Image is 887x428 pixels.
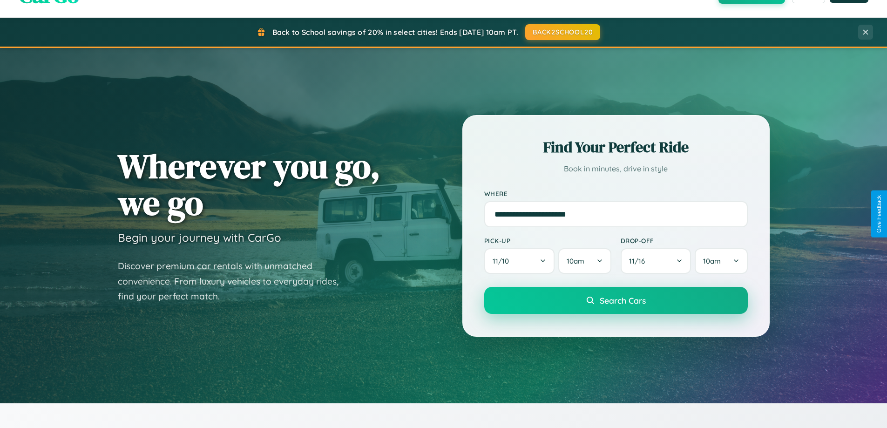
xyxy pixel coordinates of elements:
p: Discover premium car rentals with unmatched convenience. From luxury vehicles to everyday rides, ... [118,258,351,304]
h3: Begin your journey with CarGo [118,231,281,245]
button: 10am [558,248,611,274]
span: 11 / 16 [629,257,650,265]
button: Search Cars [484,287,748,314]
span: 10am [567,257,584,265]
span: 11 / 10 [493,257,514,265]
h2: Find Your Perfect Ride [484,137,748,157]
h1: Wherever you go, we go [118,148,380,221]
button: 10am [695,248,747,274]
label: Where [484,190,748,197]
button: BACK2SCHOOL20 [525,24,600,40]
span: 10am [703,257,721,265]
span: Search Cars [600,295,646,306]
label: Drop-off [621,237,748,245]
button: 11/10 [484,248,555,274]
span: Back to School savings of 20% in select cities! Ends [DATE] 10am PT. [272,27,518,37]
button: 11/16 [621,248,691,274]
label: Pick-up [484,237,611,245]
p: Book in minutes, drive in style [484,162,748,176]
div: Give Feedback [876,195,882,233]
